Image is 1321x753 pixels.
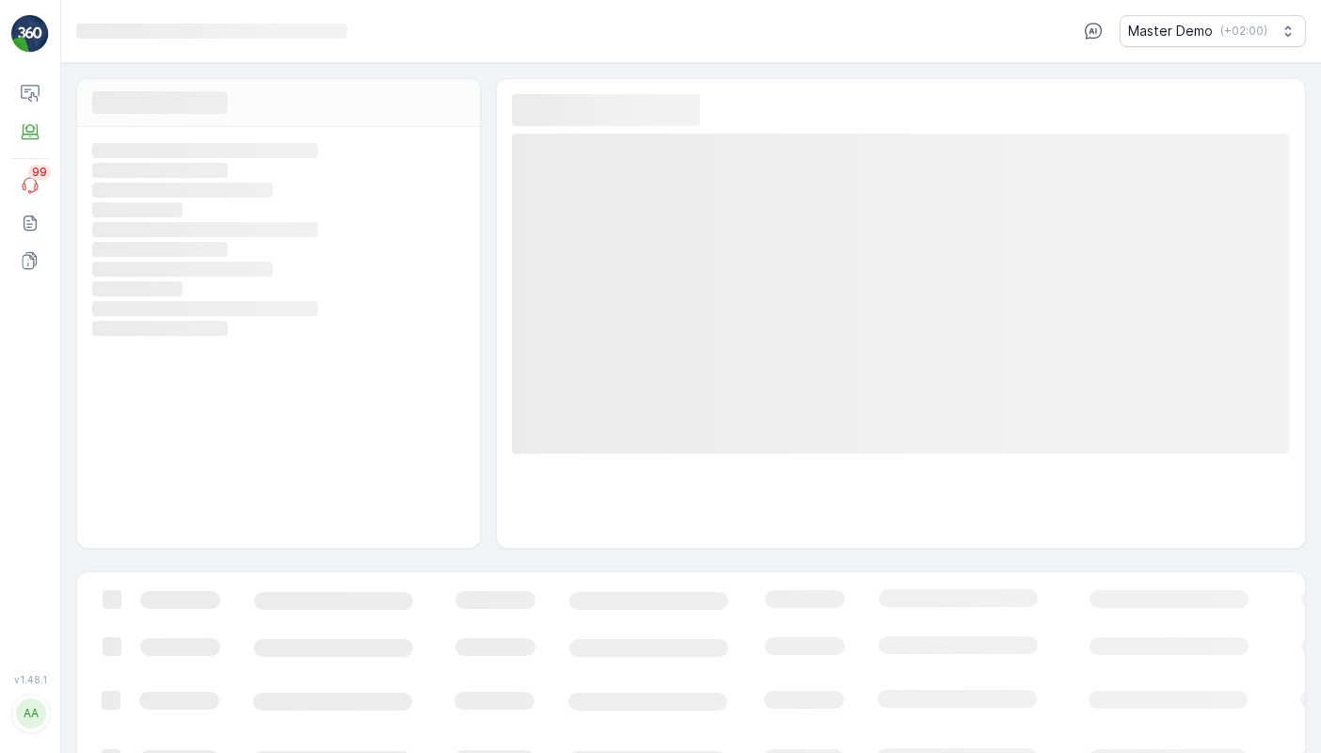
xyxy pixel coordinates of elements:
[32,165,47,180] p: 99
[1120,15,1306,47] button: Master Demo(+02:00)
[11,15,49,53] img: logo
[1128,22,1213,40] p: Master Demo
[1220,24,1267,39] p: ( +02:00 )
[11,674,49,685] span: v 1.48.1
[11,689,49,738] button: AA
[11,167,49,204] a: 99
[16,698,46,729] div: AA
